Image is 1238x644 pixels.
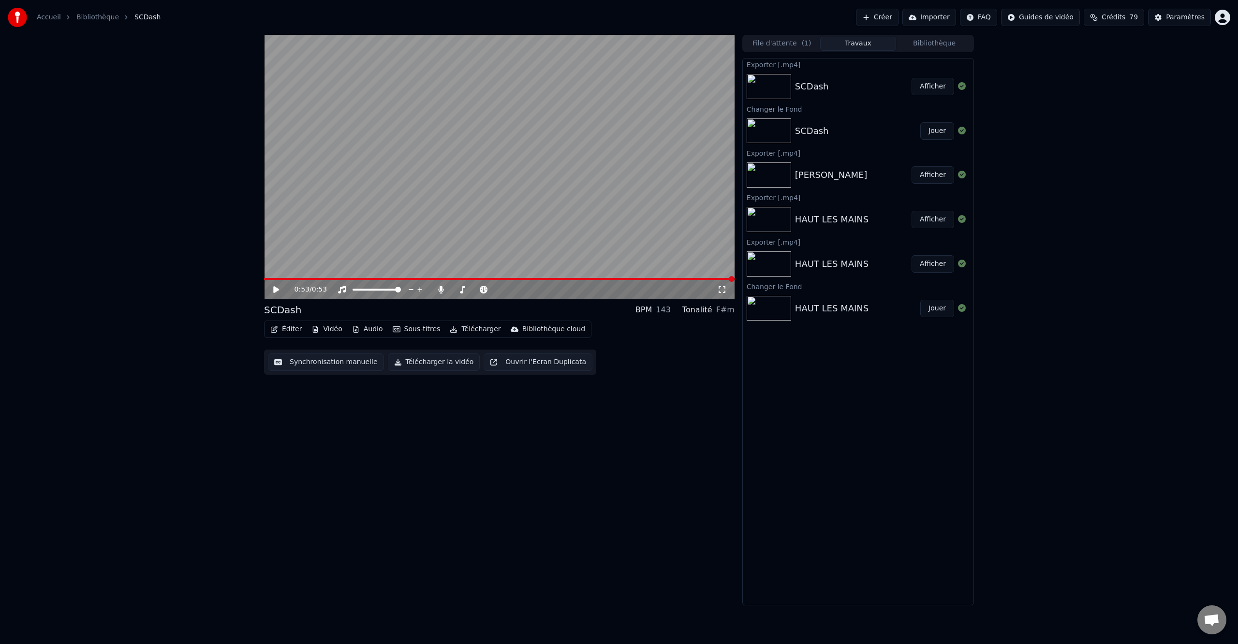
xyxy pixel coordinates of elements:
[682,304,712,316] div: Tonalité
[1166,13,1205,22] div: Paramètres
[389,322,444,336] button: Sous-titres
[802,39,811,48] span: ( 1 )
[795,124,829,138] div: SCDash
[856,9,899,26] button: Créer
[268,353,384,371] button: Synchronisation manuelle
[795,257,869,271] div: HAUT LES MAINS
[820,37,897,51] button: Travaux
[743,280,973,292] div: Changer le Fond
[522,324,585,334] div: Bibliothèque cloud
[1001,9,1080,26] button: Guides de vidéo
[37,13,61,22] a: Accueil
[743,59,973,70] div: Exporter [.mp4]
[635,304,652,316] div: BPM
[264,303,301,317] div: SCDash
[912,255,954,273] button: Afficher
[295,285,309,294] span: 0:53
[902,9,956,26] button: Importer
[743,103,973,115] div: Changer le Fond
[716,304,735,316] div: F#m
[312,285,327,294] span: 0:53
[1129,13,1138,22] span: 79
[795,168,868,182] div: [PERSON_NAME]
[388,353,480,371] button: Télécharger la vidéo
[743,236,973,248] div: Exporter [.mp4]
[960,9,997,26] button: FAQ
[484,353,592,371] button: Ouvrir l'Ecran Duplicata
[920,300,954,317] button: Jouer
[1197,605,1226,634] a: Ouvrir le chat
[76,13,119,22] a: Bibliothèque
[896,37,973,51] button: Bibliothèque
[743,147,973,159] div: Exporter [.mp4]
[308,322,346,336] button: Vidéo
[912,166,954,184] button: Afficher
[656,304,671,316] div: 143
[348,322,387,336] button: Audio
[1148,9,1211,26] button: Paramètres
[266,322,306,336] button: Éditer
[295,285,318,294] div: /
[134,13,161,22] span: SCDash
[912,78,954,95] button: Afficher
[795,302,869,315] div: HAUT LES MAINS
[446,322,504,336] button: Télécharger
[920,122,954,140] button: Jouer
[1084,9,1144,26] button: Crédits79
[795,80,829,93] div: SCDash
[744,37,820,51] button: File d'attente
[795,213,869,226] div: HAUT LES MAINS
[8,8,27,27] img: youka
[37,13,161,22] nav: breadcrumb
[743,191,973,203] div: Exporter [.mp4]
[912,211,954,228] button: Afficher
[1102,13,1125,22] span: Crédits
